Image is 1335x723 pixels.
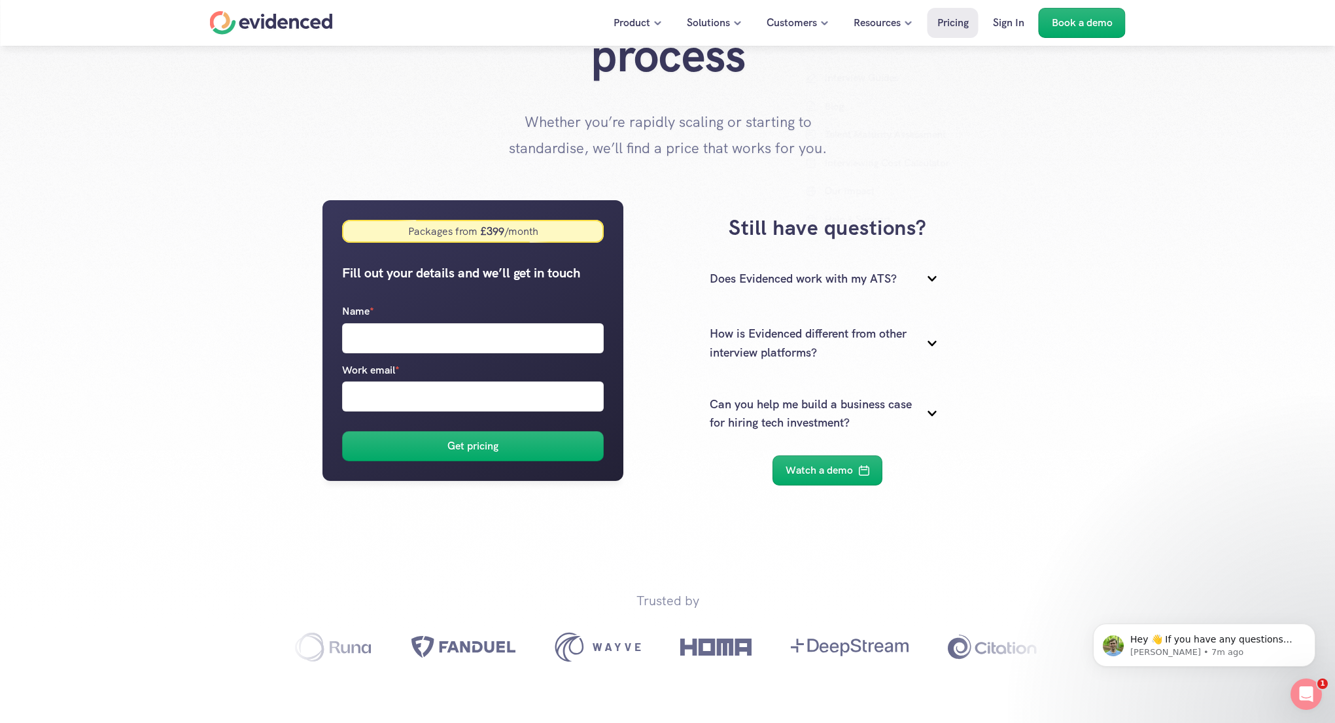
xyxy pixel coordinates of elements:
[786,462,853,479] p: Watch a demo
[477,224,504,238] strong: £ 399
[854,14,901,31] p: Resources
[614,14,650,31] p: Product
[342,262,604,283] h5: Fill out your details and we’ll get in touch
[1052,14,1113,31] p: Book a demo
[710,325,912,362] p: How is Evidenced different from other interview platforms?
[447,438,498,455] h6: Get pricing
[928,8,979,38] a: Pricing
[710,270,912,289] p: Does Evidenced work with my ATS?
[772,455,882,485] a: Watch a demo
[687,14,730,31] p: Solutions
[767,14,817,31] p: Customers
[636,590,699,611] p: Trusted by
[937,14,969,31] p: Pricing
[1073,596,1335,688] iframe: Intercom notifications message
[342,362,400,379] p: Work email
[1317,679,1328,689] span: 1
[983,8,1034,38] a: Sign In
[1291,679,1322,710] iframe: Intercom live chat
[342,323,604,353] input: Name*
[408,224,538,238] div: Packages from /month
[710,395,912,433] p: Can you help me build a business case for hiring tech investment?
[342,431,604,461] button: Get pricing
[504,109,831,161] p: Whether you’re rapidly scaling or starting to standardise, we’ll find a price that works for you.
[342,381,604,412] input: Work email*
[210,11,333,35] a: Home
[342,303,374,320] p: Name
[1039,8,1126,38] a: Book a demo
[656,213,999,243] h3: Still have questions?
[993,14,1024,31] p: Sign In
